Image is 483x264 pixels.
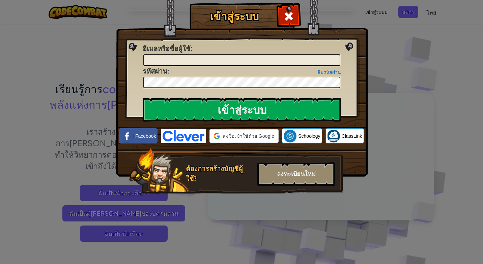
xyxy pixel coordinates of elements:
[327,130,340,142] img: classlink-logo-small.png
[317,70,341,75] a: ลืมรหัสผ่าน
[257,162,335,186] div: ลงทะเบียนใหม่
[143,67,169,76] label: :
[143,44,192,54] label: :
[284,130,296,142] img: schoology.png
[135,133,156,139] span: Facebook
[143,44,191,53] span: อีเมลหรือชื่อผู้ใช้
[143,67,167,76] span: รหัสผ่าน
[298,133,320,139] span: Schoology
[143,98,341,122] input: เข้าสู่ระบบ
[342,133,362,139] span: ClassLink
[161,129,206,143] img: clever-logo-blue.png
[186,164,253,183] div: ต้องการสร้างบัญชีผู้ใช้?
[209,129,279,143] div: ลงชื่อเข้าใช้ด้วย Google
[121,130,134,142] img: facebook_small.png
[223,133,274,139] span: ลงชื่อเข้าใช้ด้วย Google
[191,10,277,22] h1: เข้าสู่ระบบ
